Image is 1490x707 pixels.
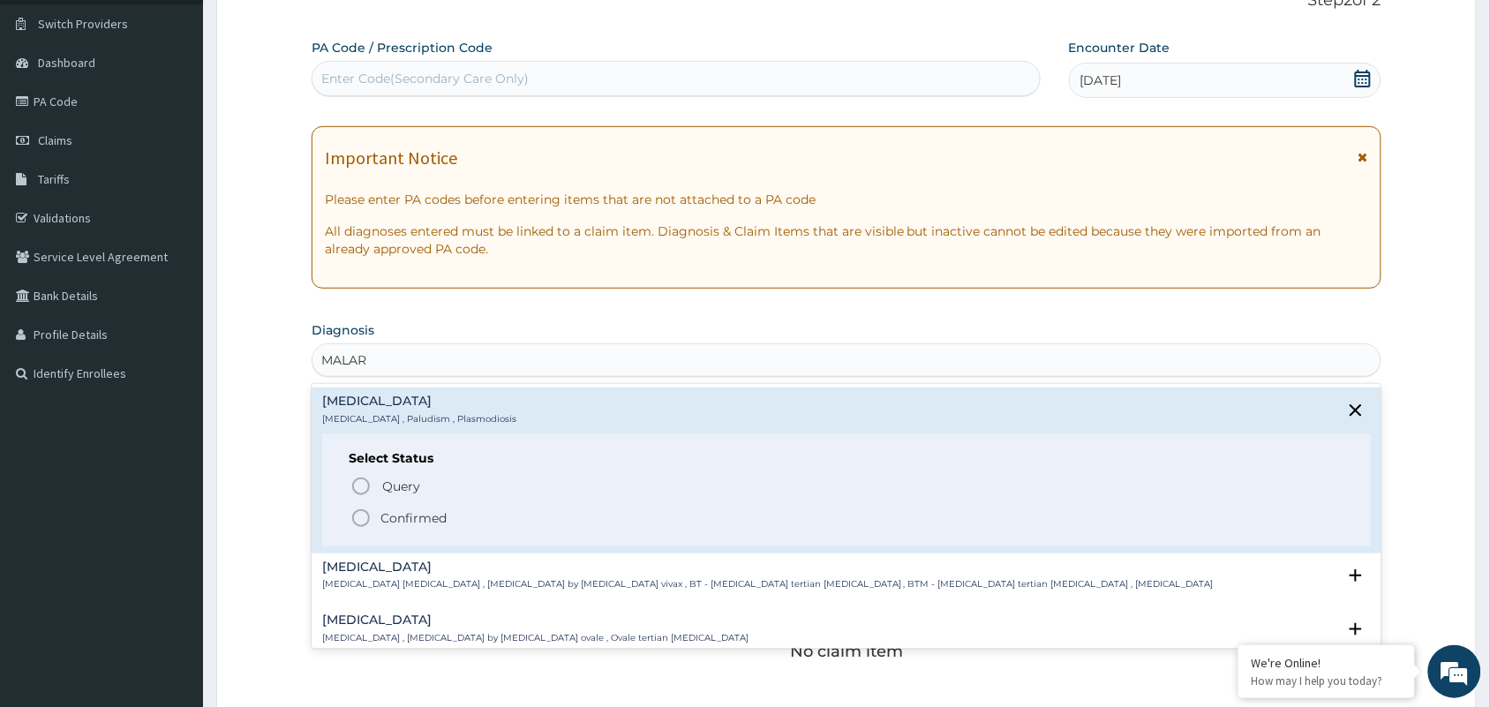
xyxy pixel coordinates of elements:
p: [MEDICAL_DATA] [MEDICAL_DATA] , [MEDICAL_DATA] by [MEDICAL_DATA] vivax , BT - [MEDICAL_DATA] tert... [322,578,1214,590]
p: No claim item [790,643,903,660]
span: Tariffs [38,171,70,187]
i: close select status [1345,400,1366,421]
p: [MEDICAL_DATA] , [MEDICAL_DATA] by [MEDICAL_DATA] ovale , Ovale tertian [MEDICAL_DATA] [322,632,749,644]
span: Dashboard [38,55,95,71]
h4: [MEDICAL_DATA] [322,395,516,408]
label: Diagnosis [312,321,374,339]
div: Minimize live chat window [290,9,332,51]
h4: [MEDICAL_DATA] [322,613,749,627]
h4: [MEDICAL_DATA] [322,560,1214,574]
i: open select status [1345,565,1366,586]
i: status option filled [350,508,372,529]
div: Chat with us now [92,99,297,122]
h6: Select Status [349,452,1344,465]
h1: Important Notice [325,148,457,168]
div: We're Online! [1252,655,1402,671]
p: Please enter PA codes before entering items that are not attached to a PA code [325,191,1368,208]
p: [MEDICAL_DATA] , Paludism , Plasmodiosis [322,413,516,425]
div: Enter Code(Secondary Care Only) [321,70,529,87]
label: Encounter Date [1069,39,1170,56]
span: Query [382,478,420,495]
span: We're online! [102,222,244,401]
i: status option query [350,476,372,497]
p: How may I help you today? [1252,673,1402,688]
span: Switch Providers [38,16,128,32]
label: PA Code / Prescription Code [312,39,493,56]
span: Claims [38,132,72,148]
i: open select status [1345,619,1366,640]
textarea: Type your message and hit 'Enter' [9,482,336,544]
p: Confirmed [380,509,447,527]
p: All diagnoses entered must be linked to a claim item. Diagnosis & Claim Items that are visible bu... [325,222,1368,258]
img: d_794563401_company_1708531726252_794563401 [33,88,71,132]
span: [DATE] [1080,71,1122,89]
